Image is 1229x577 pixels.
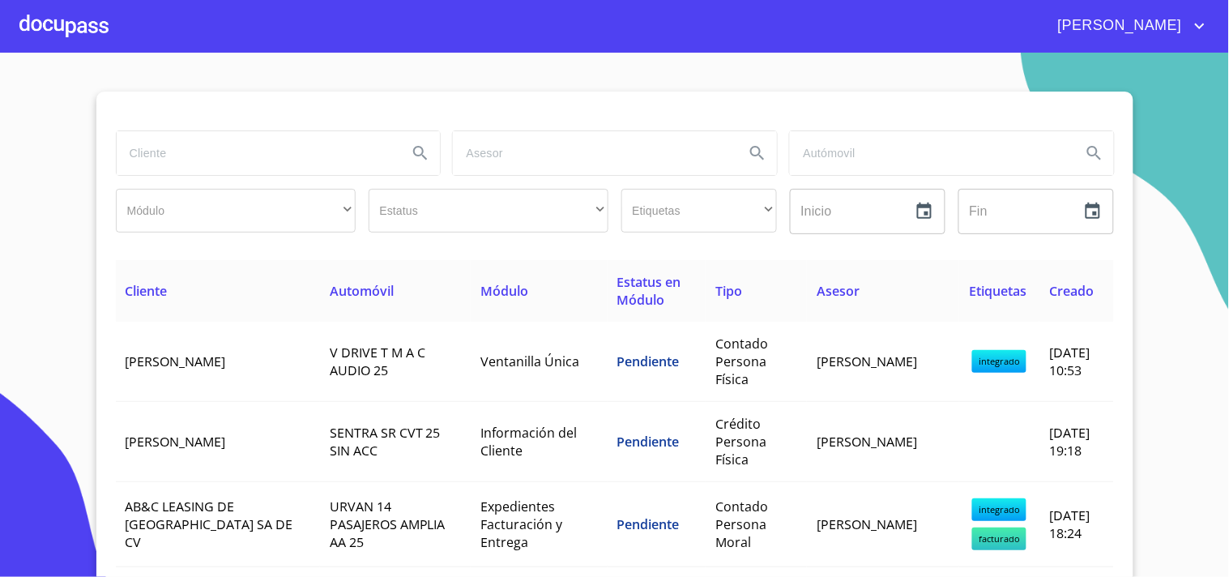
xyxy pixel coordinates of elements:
[790,131,1069,175] input: search
[738,134,777,173] button: Search
[1046,13,1210,39] button: account of current user
[617,273,681,309] span: Estatus en Módulo
[715,335,768,388] span: Contado Persona Física
[715,498,768,551] span: Contado Persona Moral
[453,131,732,175] input: search
[330,498,446,551] span: URVAN 14 PASAJEROS AMPLIA AA 25
[1049,282,1094,300] span: Creado
[330,282,394,300] span: Automóvil
[617,433,680,451] span: Pendiente
[972,528,1026,550] span: facturado
[480,498,562,551] span: Expedientes Facturación y Entrega
[117,131,395,175] input: search
[401,134,440,173] button: Search
[969,282,1026,300] span: Etiquetas
[817,282,860,300] span: Asesor
[1046,13,1190,39] span: [PERSON_NAME]
[1049,506,1090,542] span: [DATE] 18:24
[817,353,917,370] span: [PERSON_NAME]
[621,189,777,233] div: ​
[1049,424,1090,459] span: [DATE] 19:18
[972,350,1026,373] span: integrado
[480,353,579,370] span: Ventanilla Única
[126,282,168,300] span: Cliente
[1075,134,1114,173] button: Search
[126,433,226,451] span: [PERSON_NAME]
[480,282,528,300] span: Módulo
[715,415,766,468] span: Crédito Persona Física
[126,353,226,370] span: [PERSON_NAME]
[817,515,917,533] span: [PERSON_NAME]
[116,189,356,233] div: ​
[480,424,577,459] span: Información del Cliente
[126,498,293,551] span: AB&C LEASING DE [GEOGRAPHIC_DATA] SA DE CV
[817,433,917,451] span: [PERSON_NAME]
[1049,344,1090,379] span: [DATE] 10:53
[617,353,680,370] span: Pendiente
[330,344,425,379] span: V DRIVE T M A C AUDIO 25
[369,189,608,233] div: ​
[715,282,742,300] span: Tipo
[972,498,1026,521] span: integrado
[330,424,441,459] span: SENTRA SR CVT 25 SIN ACC
[617,515,680,533] span: Pendiente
